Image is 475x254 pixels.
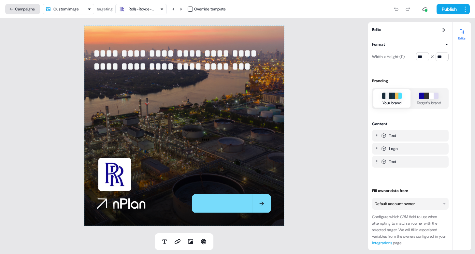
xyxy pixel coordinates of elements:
[97,6,113,12] div: targeting
[372,26,381,33] span: Edits
[372,198,449,210] button: Default account owner
[129,6,155,12] div: Rolls-Royce-Smr
[5,4,40,14] button: Campaigns
[372,240,392,246] a: integrations
[372,187,449,194] div: Fill owner data from
[372,52,405,62] div: Width x Height (1:1)
[382,100,401,106] div: Your brand
[375,201,415,207] div: Default account owner
[372,214,449,246] div: Configure which CRM field to use when attempting to match an owner with the selected target. We w...
[389,158,396,165] div: Text
[372,78,449,84] div: Branding
[410,89,448,108] button: Target's brand
[417,100,441,106] div: Target's brand
[389,132,396,139] div: Text
[53,6,79,12] div: Custom Image
[372,41,449,48] button: Format
[115,4,167,14] button: Rolls-Royce-Smr
[194,6,226,12] div: Override template
[437,4,461,14] button: Publish
[453,26,471,40] button: Edits
[373,89,410,108] button: Your brand
[372,121,387,127] div: Content
[389,145,398,152] div: Logo
[372,41,385,48] div: Format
